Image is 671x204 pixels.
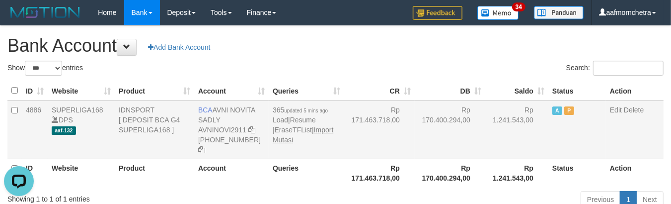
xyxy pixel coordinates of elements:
[415,81,485,101] th: DB: activate to sort column ascending
[194,81,269,101] th: Account: activate to sort column ascending
[7,190,272,204] div: Showing 1 to 1 of 1 entries
[7,61,83,76] label: Show entries
[548,159,606,187] th: Status
[606,159,664,187] th: Action
[198,106,213,114] span: BCA
[415,101,485,159] td: Rp 170.400.294,00
[485,81,548,101] th: Saldo: activate to sort column ascending
[606,81,664,101] th: Action
[4,4,34,34] button: Open LiveChat chat widget
[512,2,525,11] span: 34
[485,101,548,159] td: Rp 1.241.543,00
[48,159,115,187] th: Website
[7,5,83,20] img: MOTION_logo.png
[273,106,328,114] span: 365
[564,106,574,115] span: Paused
[115,81,194,101] th: Product: activate to sort column ascending
[275,126,312,134] a: EraseTFList
[48,101,115,159] td: DPS
[290,116,316,124] a: Resume
[273,116,288,124] a: Load
[269,81,344,101] th: Queries: activate to sort column ascending
[248,126,255,134] a: Copy AVNINOVI2911 to clipboard
[48,81,115,101] th: Website: activate to sort column ascending
[344,81,415,101] th: CR: activate to sort column ascending
[198,126,246,134] a: AVNINOVI2911
[548,81,606,101] th: Status
[566,61,664,76] label: Search:
[52,126,76,135] span: aaf-132
[552,106,562,115] span: Active
[610,106,622,114] a: Edit
[115,101,194,159] td: IDNSPORT [ DEPOSIT BCA G4 SUPERLIGA168 ]
[273,106,333,144] span: | | |
[7,36,664,56] h1: Bank Account
[624,106,644,114] a: Delete
[344,159,415,187] th: Rp 171.463.718,00
[22,101,48,159] td: 4886
[273,126,333,144] a: Import Mutasi
[194,159,269,187] th: Account
[485,159,548,187] th: Rp 1.241.543,00
[115,159,194,187] th: Product
[52,106,103,114] a: SUPERLIGA168
[142,39,217,56] a: Add Bank Account
[413,6,462,20] img: Feedback.jpg
[269,159,344,187] th: Queries
[198,146,205,154] a: Copy 4062280135 to clipboard
[534,6,584,19] img: panduan.png
[22,81,48,101] th: ID: activate to sort column ascending
[344,101,415,159] td: Rp 171.463.718,00
[194,101,269,159] td: AVNI NOVITA SADLY [PHONE_NUMBER]
[477,6,519,20] img: Button%20Memo.svg
[593,61,664,76] input: Search:
[415,159,485,187] th: Rp 170.400.294,00
[284,108,328,113] span: updated 5 mins ago
[22,159,48,187] th: ID
[25,61,62,76] select: Showentries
